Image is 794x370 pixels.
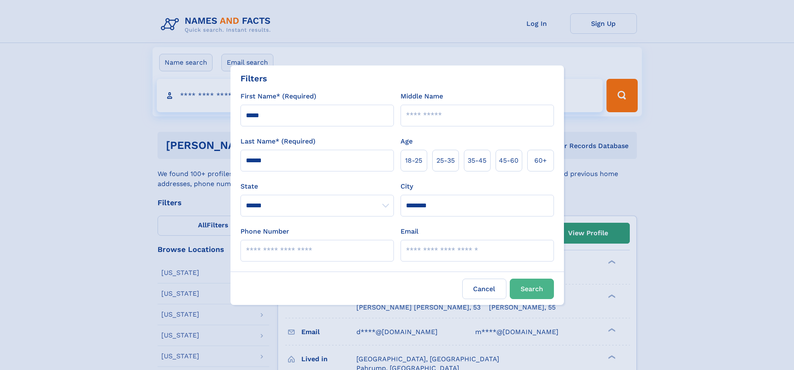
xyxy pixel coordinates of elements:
label: Phone Number [240,227,289,237]
label: First Name* (Required) [240,91,316,101]
label: Middle Name [401,91,443,101]
label: Cancel [462,279,506,299]
span: 45‑60 [499,156,518,166]
button: Search [510,279,554,299]
label: Last Name* (Required) [240,136,316,146]
label: State [240,181,394,191]
span: 25‑35 [436,156,455,166]
span: 18‑25 [405,156,422,166]
label: Age [401,136,413,146]
span: 35‑45 [468,156,486,166]
span: 60+ [534,156,547,166]
label: Email [401,227,418,237]
div: Filters [240,72,267,85]
label: City [401,181,413,191]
